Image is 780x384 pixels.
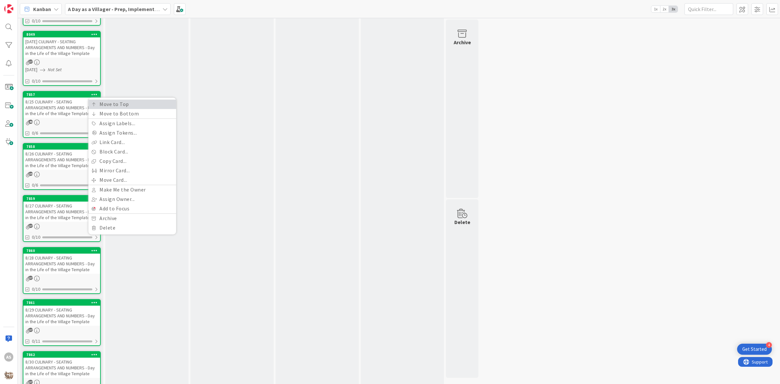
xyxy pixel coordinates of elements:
[32,234,40,241] span: 0/10
[88,204,176,213] a: Add to Focus
[88,166,176,175] a: Mirror Card...
[23,306,100,326] div: 8/29 CULINARY - SEATING ARRANGEMENTS AND NUMBERS - Day in the Life of the Village Template
[23,144,100,170] div: 78588/26 CULINARY - SEATING ARRANGEMENTS AND NUMBERS - Day in the Life of the Village Template
[33,5,51,13] span: Kanban
[660,6,669,12] span: 2x
[23,195,101,242] a: 78598/27 CULINARY - SEATING ARRANGEMENTS AND NUMBERS - Day in the Life of the Village Template0/10
[23,196,100,222] div: 78598/27 CULINARY - SEATING ARRANGEMENTS AND NUMBERS - Day in the Life of the Village Template
[23,254,100,274] div: 8/28 CULINARY - SEATING ARRANGEMENTS AND NUMBERS - Day in the Life of the Village Template
[29,276,33,280] span: 37
[454,38,471,46] div: Archive
[29,120,33,124] span: 40
[766,342,772,348] div: 4
[26,196,100,201] div: 7859
[29,328,33,332] span: 37
[23,150,100,170] div: 8/26 CULINARY - SEATING ARRANGEMENTS AND NUMBERS - Day in the Life of the Village Template
[23,37,100,58] div: [DATE] CULINARY - SEATING ARRANGEMENTS AND NUMBERS - Day in the Life of the Village Template
[48,67,62,73] i: Not Set
[88,156,176,166] a: Copy Card...
[23,32,100,37] div: 8049
[88,175,176,185] a: Move Card...
[23,358,100,378] div: 8/30 CULINARY - SEATING ARRANGEMENTS AND NUMBERS - Day in the Life of the Village Template
[26,352,100,357] div: 7862
[684,3,733,15] input: Quick Filter...
[454,218,470,226] div: Delete
[4,4,13,13] img: Visit kanbanzone.com
[32,78,40,85] span: 0/10
[669,6,678,12] span: 3x
[88,138,176,147] a: Link Card...
[88,128,176,138] a: Assign Tokens...
[23,247,101,294] a: 78608/28 CULINARY - SEATING ARRANGEMENTS AND NUMBERS - Day in the Life of the Village Template0/10
[29,172,33,176] span: 39
[25,66,37,73] span: [DATE]
[88,223,176,232] a: Delete
[26,32,100,37] div: 8049
[23,31,101,86] a: 8049[DATE] CULINARY - SEATING ARRANGEMENTS AND NUMBERS - Day in the Life of the Village Template[...
[14,1,30,9] span: Support
[88,109,176,118] a: Move to Bottom
[651,6,660,12] span: 1x
[88,119,176,128] a: Assign Labels...
[23,248,100,254] div: 7860
[23,352,100,378] div: 78628/30 CULINARY - SEATING ARRANGEMENTS AND NUMBERS - Day in the Life of the Village Template
[23,196,100,202] div: 7859
[23,352,100,358] div: 7862
[23,32,100,58] div: 8049[DATE] CULINARY - SEATING ARRANGEMENTS AND NUMBERS - Day in the Life of the Village Template
[88,214,176,223] a: Archive
[23,202,100,222] div: 8/27 CULINARY - SEATING ARRANGEMENTS AND NUMBERS - Day in the Life of the Village Template
[23,299,101,346] a: 78618/29 CULINARY - SEATING ARRANGEMENTS AND NUMBERS - Day in the Life of the Village Template0/11
[32,130,38,137] span: 0/6
[26,144,100,149] div: 7858
[68,6,184,12] b: A Day as a Villager - Prep, Implement and Execute
[23,143,101,190] a: 78588/26 CULINARY - SEATING ARRANGEMENTS AND NUMBERS - Day in the Life of the Village Template0/6
[26,300,100,305] div: 7861
[23,144,100,150] div: 7858
[4,352,13,362] div: AS
[26,248,100,253] div: 7860
[23,92,100,118] div: 7857Move to TopMove to BottomAssign Labels...Assign Tokens...Link Card...Block Card...Copy Card.....
[88,147,176,156] a: Block Card...
[742,346,767,352] div: Get Started
[23,300,100,306] div: 7861
[32,18,40,24] span: 0/10
[23,91,101,138] a: 7857Move to TopMove to BottomAssign Labels...Assign Tokens...Link Card...Block Card...Copy Card.....
[23,300,100,326] div: 78618/29 CULINARY - SEATING ARRANGEMENTS AND NUMBERS - Day in the Life of the Village Template
[26,92,100,97] div: 7857
[32,182,38,189] span: 0/6
[29,380,33,384] span: 37
[23,92,100,98] div: 7857Move to TopMove to BottomAssign Labels...Assign Tokens...Link Card...Block Card...Copy Card.....
[23,248,100,274] div: 78608/28 CULINARY - SEATING ARRANGEMENTS AND NUMBERS - Day in the Life of the Village Template
[4,371,13,380] img: avatar
[29,224,33,228] span: 37
[32,286,40,293] span: 0/10
[88,99,176,109] a: Move to Top
[29,60,33,64] span: 37
[88,194,176,204] a: Assign Owner...
[737,344,772,355] div: Open Get Started checklist, remaining modules: 4
[88,185,176,194] a: Make Me the Owner
[32,338,40,345] span: 0/11
[23,98,100,118] div: 8/25 CULINARY - SEATING ARRANGEMENTS AND NUMBERS - Day in the Life of the Village Template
